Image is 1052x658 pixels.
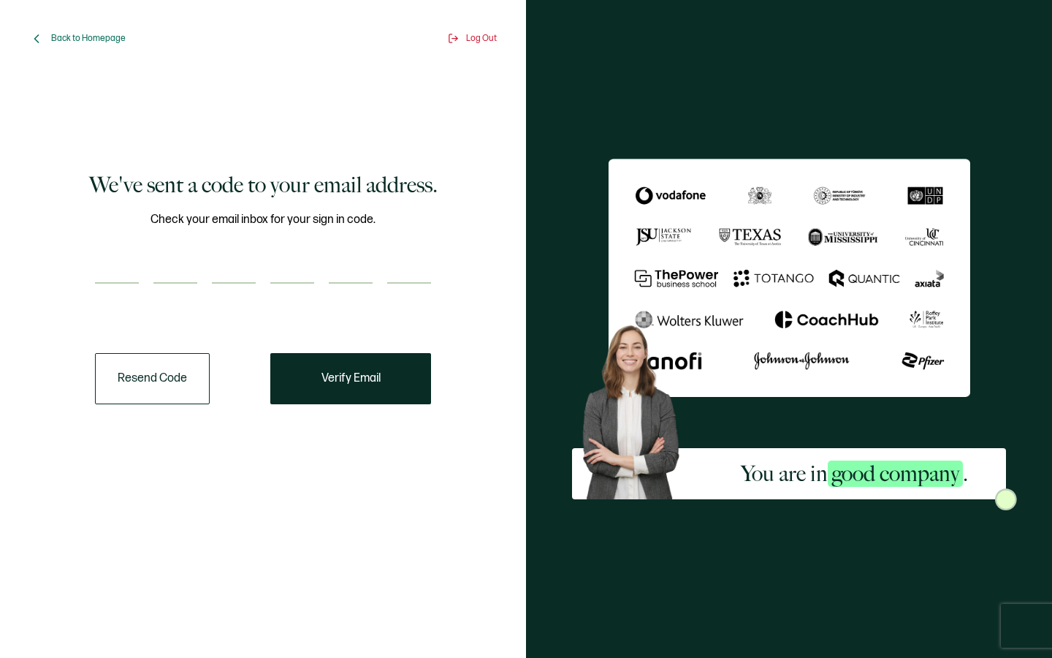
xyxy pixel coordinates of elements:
span: Check your email inbox for your sign in code. [150,211,376,229]
img: Sertifier We've sent a code to your email address. [609,159,970,397]
h2: You are in . [741,459,968,488]
button: Verify Email [270,353,431,404]
img: Sertifier Signup - You are in <span class="strong-h">good company</span>. Hero [572,317,702,499]
h1: We've sent a code to your email address. [89,170,438,200]
button: Resend Code [95,353,210,404]
span: Verify Email [321,373,381,385]
span: Log Out [466,33,497,44]
span: good company [828,461,963,487]
img: Sertifier Signup [995,488,1017,510]
span: Back to Homepage [51,33,126,44]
